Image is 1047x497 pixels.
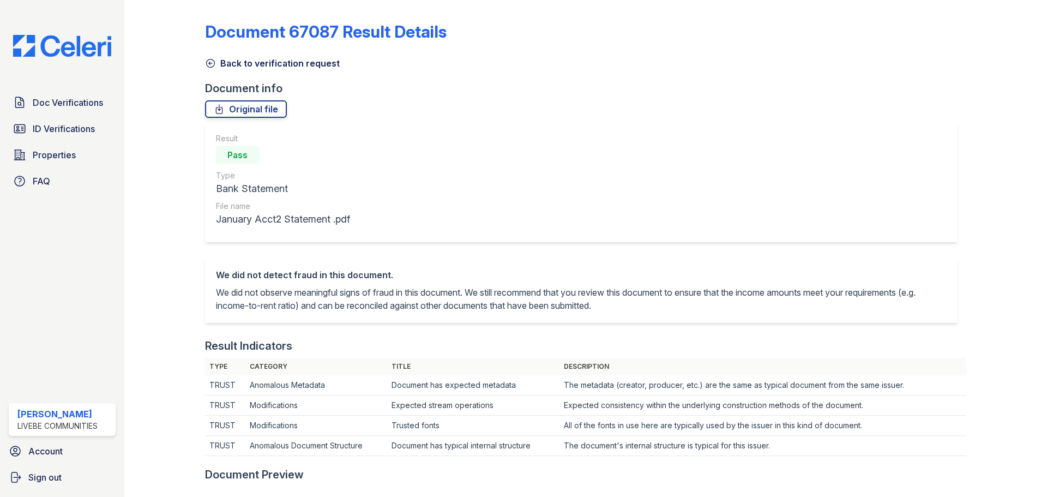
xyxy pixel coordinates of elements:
[33,122,95,135] span: ID Verifications
[17,421,98,432] div: LiveBe Communities
[28,445,63,458] span: Account
[17,408,98,421] div: [PERSON_NAME]
[205,57,340,70] a: Back to verification request
[387,396,559,416] td: Expected stream operations
[205,358,246,375] th: Type
[205,81,966,96] div: Document info
[216,212,350,227] div: January Acct2 Statement .pdf
[216,146,260,164] div: Pass
[245,416,387,436] td: Modifications
[559,396,966,416] td: Expected consistency within the underlying construction methods of the document.
[4,466,120,488] a: Sign out
[245,375,387,396] td: Anomalous Metadata
[33,148,76,161] span: Properties
[245,436,387,456] td: Anomalous Document Structure
[9,144,116,166] a: Properties
[387,358,559,375] th: Title
[205,22,447,41] a: Document 67087 Result Details
[216,133,350,144] div: Result
[9,118,116,140] a: ID Verifications
[205,436,246,456] td: TRUST
[245,396,387,416] td: Modifications
[216,170,350,181] div: Type
[9,170,116,192] a: FAQ
[216,286,947,312] p: We did not observe meaningful signs of fraud in this document. We still recommend that you review...
[33,175,50,188] span: FAQ
[33,96,103,109] span: Doc Verifications
[387,416,559,436] td: Trusted fonts
[205,467,304,482] div: Document Preview
[216,181,350,196] div: Bank Statement
[205,375,246,396] td: TRUST
[205,100,287,118] a: Original file
[559,358,966,375] th: Description
[245,358,387,375] th: Category
[387,375,559,396] td: Document has expected metadata
[205,416,246,436] td: TRUST
[559,375,966,396] td: The metadata (creator, producer, etc.) are the same as typical document from the same issuer.
[559,436,966,456] td: The document's internal structure is typical for this issuer.
[28,471,62,484] span: Sign out
[4,35,120,57] img: CE_Logo_Blue-a8612792a0a2168367f1c8372b55b34899dd931a85d93a1a3d3e32e68fde9ad4.png
[387,436,559,456] td: Document has typical internal structure
[205,338,292,354] div: Result Indicators
[205,396,246,416] td: TRUST
[9,92,116,113] a: Doc Verifications
[559,416,966,436] td: All of the fonts in use here are typically used by the issuer in this kind of document.
[4,440,120,462] a: Account
[216,268,947,282] div: We did not detect fraud in this document.
[216,201,350,212] div: File name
